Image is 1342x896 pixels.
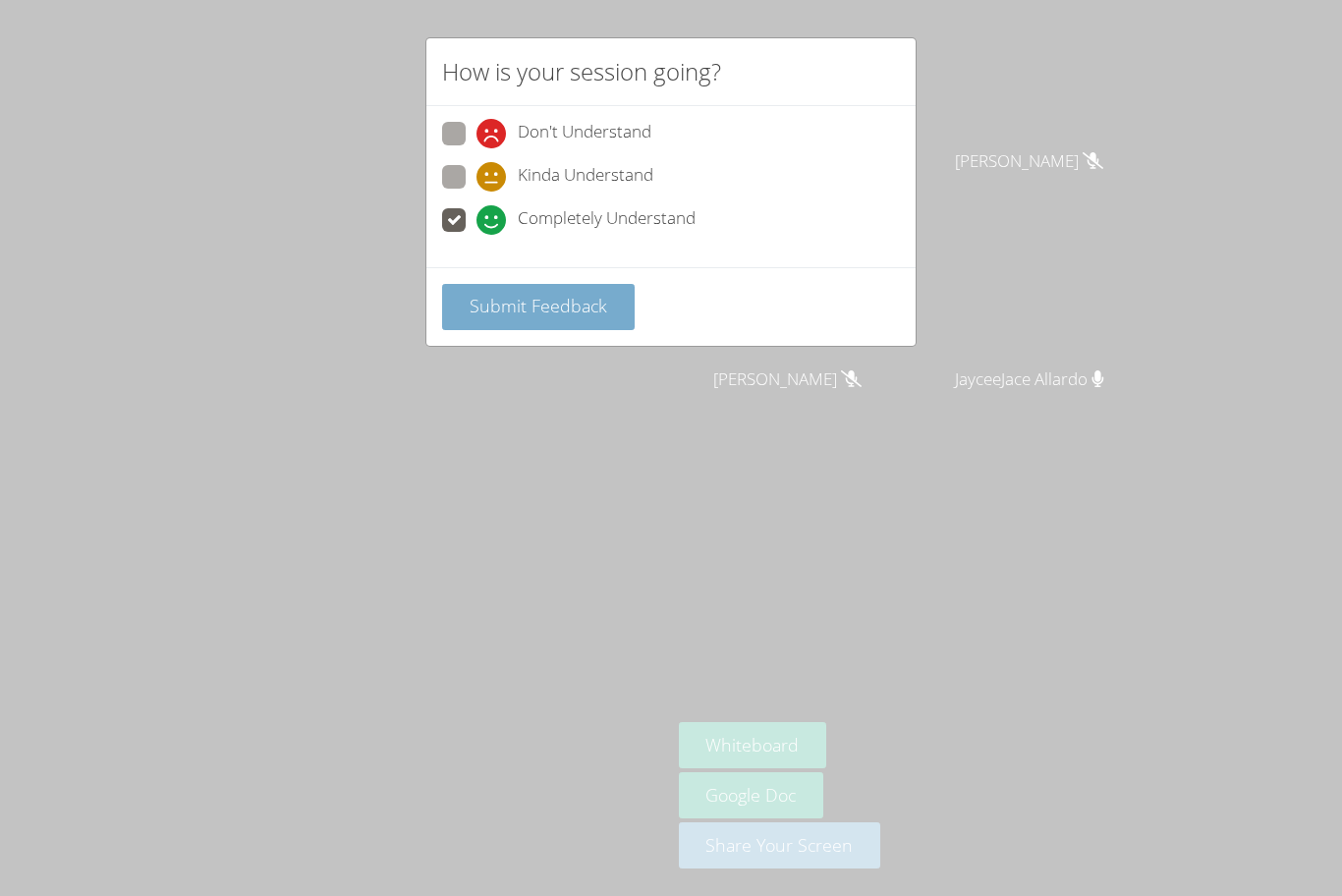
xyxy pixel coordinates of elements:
span: Submit Feedback [470,294,607,317]
span: Kinda Understand [518,162,653,192]
span: Don't Understand [518,119,651,148]
span: Completely Understand [518,205,696,235]
button: Submit Feedback [442,284,635,330]
h2: How is your session going? [442,54,721,89]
